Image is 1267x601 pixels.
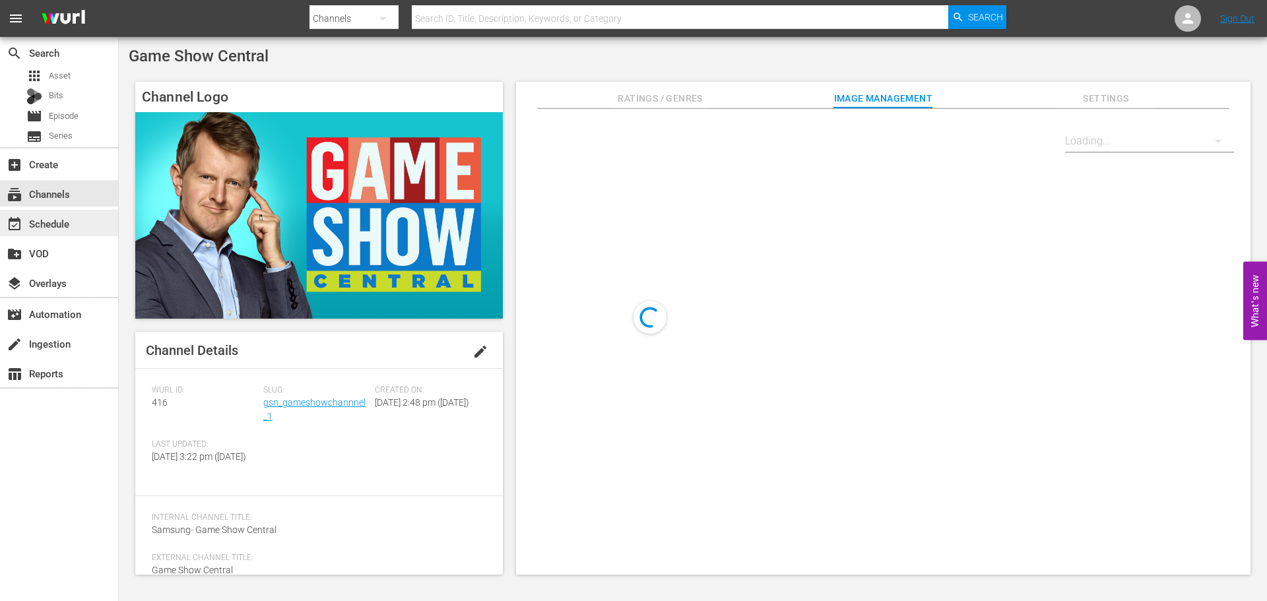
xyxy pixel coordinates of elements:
[472,344,488,360] span: edit
[32,3,95,34] img: ans4CAIJ8jUAAAAAAAAAAAAAAAAAAAAAAAAgQb4GAAAAAAAAAAAAAAAAAAAAAAAAJMjXAAAAAAAAAAAAAAAAAAAAAAAAgAT5G...
[1056,90,1155,107] span: Settings
[152,439,257,450] span: Last Updated:
[152,565,233,575] span: Game Show Central
[7,336,22,352] span: Ingestion
[7,366,22,382] span: Reports
[152,385,257,396] span: Wurl ID:
[375,385,480,396] span: Created On:
[948,5,1006,29] button: Search
[7,307,22,323] span: Automation
[135,112,503,319] img: Game Show Central
[7,46,22,61] span: Search
[49,129,73,142] span: Series
[7,157,22,173] span: Create
[135,82,503,112] h4: Channel Logo
[152,513,480,523] span: Internal Channel Title:
[263,385,368,396] span: Slug:
[49,69,71,82] span: Asset
[833,90,932,107] span: Image Management
[7,187,22,203] span: Channels
[129,47,269,65] span: Game Show Central
[263,397,366,422] a: gsn_gameshowchannnel_1
[152,397,168,408] span: 416
[152,553,480,563] span: External Channel Title:
[7,216,22,232] span: Schedule
[152,451,246,462] span: [DATE] 3:22 pm ([DATE])
[49,110,79,123] span: Episode
[152,524,276,535] span: Samsung- Game Show Central
[8,11,24,26] span: menu
[968,5,1003,29] span: Search
[375,397,469,408] span: [DATE] 2:48 pm ([DATE])
[611,90,710,107] span: Ratings / Genres
[1243,261,1267,340] button: Open Feedback Widget
[26,129,42,144] span: Series
[146,342,238,358] span: Channel Details
[26,108,42,124] span: Episode
[465,336,496,367] button: edit
[26,88,42,104] div: Bits
[7,276,22,292] span: Overlays
[7,246,22,262] span: VOD
[26,68,42,84] span: Asset
[49,89,63,102] span: Bits
[1220,13,1254,24] a: Sign Out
